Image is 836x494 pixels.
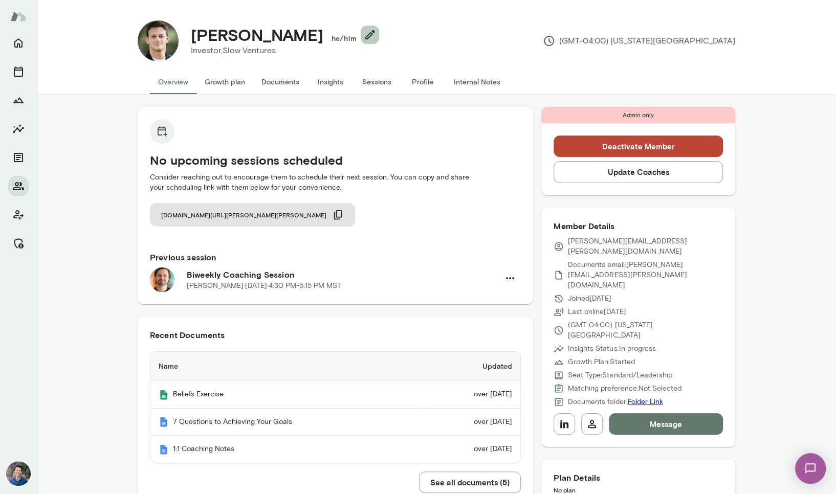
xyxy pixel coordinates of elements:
h6: Recent Documents [150,329,521,341]
h6: Member Details [554,220,723,232]
h6: Plan Details [554,471,723,484]
p: Seat Type: Standard/Leadership [568,370,672,380]
p: (GMT-04:00) [US_STATE][GEOGRAPHIC_DATA] [543,35,735,47]
p: Insights Status: In progress [568,344,655,354]
p: Growth Plan: Started [568,357,634,367]
button: Deactivate Member [554,136,723,157]
span: No plan [554,486,576,493]
th: Beliefs Exercise [150,381,422,409]
img: Alex Yu [6,461,31,486]
p: [PERSON_NAME] · [DATE] · 4:30 PM-5:15 PM MST [187,281,341,291]
th: Name [150,352,422,381]
img: Mento [159,417,169,427]
h6: Previous session [150,251,521,263]
button: Growth plan [196,70,253,94]
h5: No upcoming sessions scheduled [150,152,521,168]
img: Alex Marcus [138,20,179,61]
th: 1:1 Coaching Notes [150,436,422,463]
p: Matching preference: Not Selected [568,384,681,394]
h6: Biweekly Coaching Session [187,268,499,281]
button: Members [8,176,29,196]
button: Client app [8,205,29,225]
th: 7 Questions to Achieving Your Goals [150,409,422,436]
p: [PERSON_NAME][EMAIL_ADDRESS][PERSON_NAME][DOMAIN_NAME] [568,236,723,257]
p: Consider reaching out to encourage them to schedule their next session. You can copy and share yo... [150,172,521,193]
button: Manage [8,233,29,254]
button: Insights [8,119,29,139]
p: Documents email: [PERSON_NAME][EMAIL_ADDRESS][PERSON_NAME][DOMAIN_NAME] [568,260,723,290]
button: Message [609,413,723,435]
td: over [DATE] [422,409,521,436]
button: Sessions [354,70,400,94]
p: (GMT-04:00) [US_STATE][GEOGRAPHIC_DATA] [568,320,723,341]
button: Internal Notes [446,70,509,94]
img: Mento [10,7,27,26]
th: Updated [422,352,521,381]
button: Growth Plan [8,90,29,110]
p: Joined [DATE] [568,294,611,304]
img: Mento [159,390,169,400]
button: Insights [307,70,354,94]
h4: [PERSON_NAME] [191,25,323,44]
h6: he/him [332,33,357,43]
button: Profile [400,70,446,94]
img: Mento [159,444,169,455]
button: Documents [8,147,29,168]
a: Folder Link [627,397,663,406]
td: over [DATE] [422,436,521,463]
p: Documents folder: [568,397,663,407]
button: Sessions [8,61,29,82]
div: Admin only [541,107,735,123]
button: Home [8,33,29,53]
td: over [DATE] [422,381,521,409]
button: [DOMAIN_NAME][URL][PERSON_NAME][PERSON_NAME] [150,203,355,227]
button: Documents [253,70,307,94]
button: Overview [150,70,196,94]
span: [DOMAIN_NAME][URL][PERSON_NAME][PERSON_NAME] [161,211,326,219]
button: See all documents (5) [419,471,521,493]
button: Update Coaches [554,161,723,183]
p: Investor, Slow Ventures [191,44,371,57]
p: Last online [DATE] [568,307,626,317]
